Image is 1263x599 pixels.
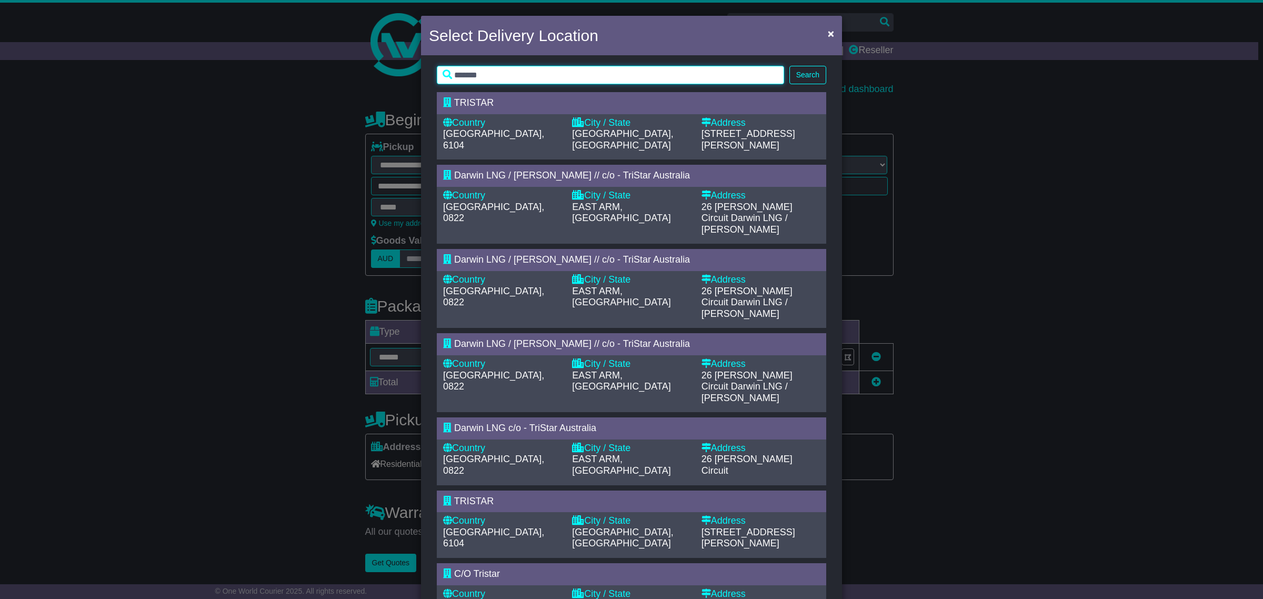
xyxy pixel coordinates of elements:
[454,97,494,108] span: TRISTAR
[429,24,598,47] h4: Select Delivery Location
[572,190,690,202] div: City / State
[701,381,788,403] span: Darwin LNG / [PERSON_NAME]
[443,128,544,151] span: [GEOGRAPHIC_DATA], 6104
[454,170,690,181] span: Darwin LNG / [PERSON_NAME] // c/o - TriStar Australia
[572,370,670,392] span: EAST ARM, [GEOGRAPHIC_DATA]
[572,443,690,454] div: City / State
[701,202,793,224] span: 26 [PERSON_NAME] Circuit
[701,190,820,202] div: Address
[443,202,544,224] span: [GEOGRAPHIC_DATA], 0822
[572,527,673,549] span: [GEOGRAPHIC_DATA], [GEOGRAPHIC_DATA]
[828,27,834,39] span: ×
[701,527,795,549] span: [STREET_ADDRESS][PERSON_NAME]
[701,370,793,392] span: 26 [PERSON_NAME] Circuit
[572,128,673,151] span: [GEOGRAPHIC_DATA], [GEOGRAPHIC_DATA]
[454,496,494,506] span: TRISTAR
[572,358,690,370] div: City / State
[454,338,690,349] span: Darwin LNG / [PERSON_NAME] // c/o - TriStar Australia
[572,117,690,129] div: City / State
[443,117,562,129] div: Country
[443,515,562,527] div: Country
[701,286,793,308] span: 26 [PERSON_NAME] Circuit
[443,454,544,476] span: [GEOGRAPHIC_DATA], 0822
[443,190,562,202] div: Country
[701,443,820,454] div: Address
[443,527,544,549] span: [GEOGRAPHIC_DATA], 6104
[572,286,670,308] span: EAST ARM, [GEOGRAPHIC_DATA]
[789,66,826,84] button: Search
[701,117,820,129] div: Address
[443,443,562,454] div: Country
[443,358,562,370] div: Country
[572,515,690,527] div: City / State
[701,274,820,286] div: Address
[701,297,788,319] span: Darwin LNG / [PERSON_NAME]
[701,213,788,235] span: Darwin LNG / [PERSON_NAME]
[701,358,820,370] div: Address
[454,254,690,265] span: Darwin LNG / [PERSON_NAME] // c/o - TriStar Australia
[572,202,670,224] span: EAST ARM, [GEOGRAPHIC_DATA]
[823,23,839,44] button: Close
[572,274,690,286] div: City / State
[701,128,795,151] span: [STREET_ADDRESS][PERSON_NAME]
[701,515,820,527] div: Address
[454,423,596,433] span: Darwin LNG c/o - TriStar Australia
[443,274,562,286] div: Country
[443,286,544,308] span: [GEOGRAPHIC_DATA], 0822
[454,568,500,579] span: C/O Tristar
[572,454,670,476] span: EAST ARM, [GEOGRAPHIC_DATA]
[443,370,544,392] span: [GEOGRAPHIC_DATA], 0822
[701,454,793,476] span: 26 [PERSON_NAME] Circuit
